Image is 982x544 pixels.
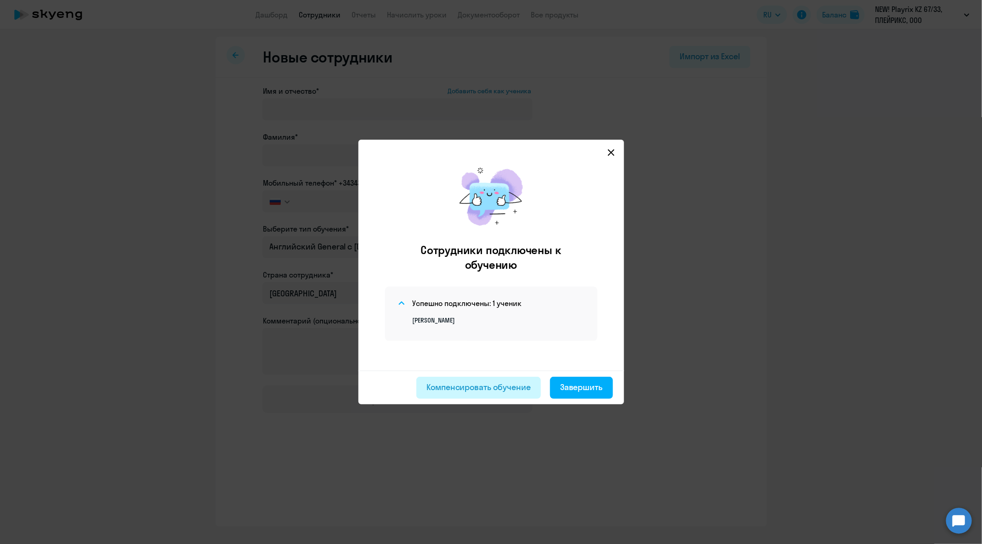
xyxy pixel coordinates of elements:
[413,298,522,308] h4: Успешно подключены: 1 ученик
[560,381,603,393] div: Завершить
[416,377,541,399] button: Компенсировать обучение
[413,316,586,324] p: [PERSON_NAME]
[550,377,613,399] button: Завершить
[403,243,580,272] h2: Сотрудники подключены к обучению
[426,381,531,393] div: Компенсировать обучение
[450,158,533,235] img: results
